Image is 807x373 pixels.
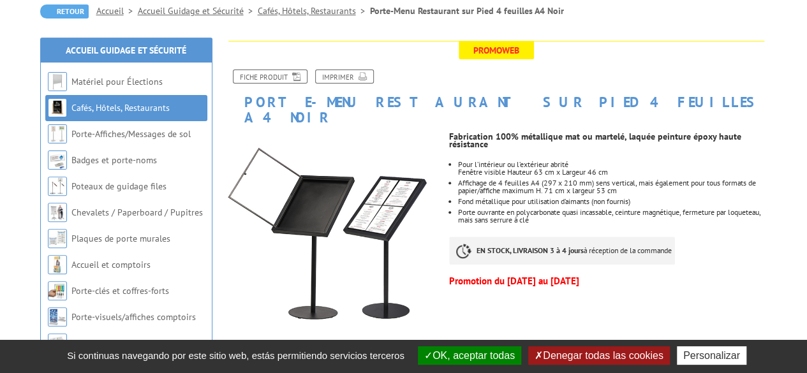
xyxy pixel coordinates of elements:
li: Affichage de 4 feuilles A4 (297 x 210 mm) sens vertical, mais également pour tous formats de papi... [458,179,767,194]
p: Fenêtre visible Hauteur 63 cm x Largeur 46 cm [458,168,767,176]
a: Poteaux de guidage files [71,180,167,192]
span: Promoweb [459,41,534,59]
a: Chevalets / Paperboard / Pupitres [71,207,203,218]
img: Badges et porte-noms [48,150,67,170]
img: Plaques de porte murales [48,229,67,248]
a: Porte-Affiches/Messages de sol [71,128,191,140]
p: Promotion du [DATE] au [DATE] [449,277,767,285]
strong: Fabrication 100% métallique mat ou martelé, laquée peinture époxy haute résistance [449,131,741,150]
a: Accueil Guidage et Sécurité [138,5,258,17]
img: Matériel pour Élections [48,72,67,91]
a: Fiche produit [233,69,307,84]
a: Accueil et comptoirs [71,259,151,270]
li: Fond métallique pour utilisation d’aimants (non fournis) [458,198,767,205]
img: 215592_restaurant_porte_menu_4xa4_mat.jpg [225,131,440,346]
p: à réception de la commande [449,237,675,265]
a: Plaques de porte murales [71,233,170,244]
a: Cafés, Hôtels, Restaurants [258,5,370,17]
strong: EN STOCK, LIVRAISON 3 à 4 jours [477,245,584,255]
img: Poteaux de guidage files [48,177,67,196]
button: Personalizar (ventana modal) [677,346,746,365]
li: Porte ouvrante en polycarbonate quasi incassable, ceinture magnétique, fermeture par loqueteau, m... [458,208,767,224]
p: Pour l’intérieur ou l’extérieur abrité [458,161,767,168]
a: Retour [40,4,89,18]
button: Denegar todas las cookies [528,346,670,365]
img: Cafés, Hôtels, Restaurants [48,98,67,117]
a: Imprimer [315,69,374,84]
a: Accueil Guidage et Sécurité [66,45,186,56]
button: OK, aceptar todas [418,346,521,365]
a: Matériel pour Élections [71,76,163,87]
img: Porte-Affiches/Messages de sol [48,124,67,143]
img: Accueil et comptoirs [48,255,67,274]
li: Porte-Menu Restaurant sur Pied 4 feuilles A4 Noir [370,4,564,17]
a: Cafés, Hôtels, Restaurants [71,102,170,113]
a: Accueil [96,5,138,17]
a: Badges et porte-noms [71,154,157,166]
img: Chevalets / Paperboard / Pupitres [48,203,67,222]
